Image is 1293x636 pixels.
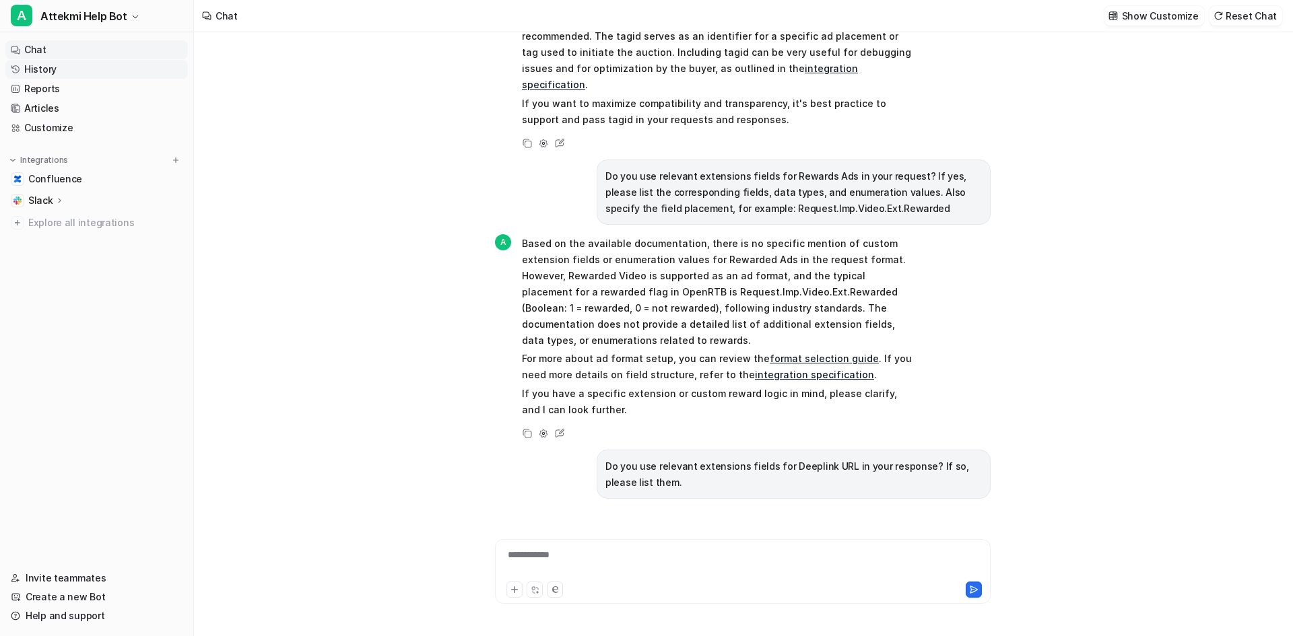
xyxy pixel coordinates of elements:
[1104,6,1204,26] button: Show Customize
[755,369,874,380] a: integration specification
[28,212,183,234] span: Explore all integrations
[522,386,916,418] p: If you have a specific extension or custom reward logic in mind, please clarify, and I can look f...
[5,79,188,98] a: Reports
[5,569,188,588] a: Invite teammates
[13,175,22,183] img: Confluence
[5,153,72,167] button: Integrations
[20,155,68,166] p: Integrations
[5,588,188,606] a: Create a new Bot
[5,60,188,79] a: History
[171,155,180,165] img: menu_add.svg
[1108,11,1118,21] img: customize
[522,12,916,93] p: You are not strictly required to support a specific tagid, but it is highly recommended. The tagi...
[40,7,127,26] span: Attekmi Help Bot
[522,96,916,128] p: If you want to maximize compatibility and transparency, it's best practice to support and pass ta...
[1209,6,1282,26] button: Reset Chat
[28,194,53,207] p: Slack
[13,197,22,205] img: Slack
[5,40,188,59] a: Chat
[770,353,879,364] a: format selection guide
[605,168,982,217] p: Do you use relevant extensions fields for Rewards Ads in your request? If yes, please list the co...
[1122,9,1199,23] p: Show Customize
[5,606,188,625] a: Help and support
[495,234,511,250] span: A
[522,351,916,383] p: For more about ad format setup, you can review the . If you need more details on field structure,...
[1214,11,1223,21] img: reset
[5,118,188,137] a: Customize
[28,172,82,186] span: Confluence
[5,99,188,118] a: Articles
[5,213,188,232] a: Explore all integrations
[215,9,238,23] div: Chat
[605,458,982,491] p: Do you use relevant extensions fields for Deeplink URL in your response? If so, please list them.
[8,155,18,165] img: expand menu
[5,170,188,188] a: ConfluenceConfluence
[11,216,24,229] img: explore all integrations
[522,236,916,349] p: Based on the available documentation, there is no specific mention of custom extension fields or ...
[11,5,32,26] span: A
